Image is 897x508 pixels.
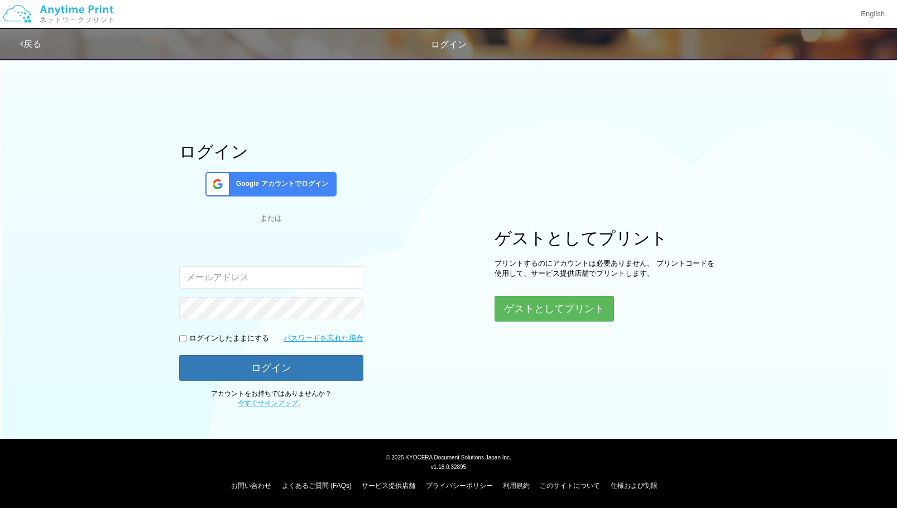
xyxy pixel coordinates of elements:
[238,399,305,407] span: 。
[238,399,298,407] a: 今すぐサインアップ
[179,142,363,161] h1: ログイン
[20,39,41,49] a: 戻る
[495,258,718,279] p: プリントするのにアカウントは必要ありません。 プリントコードを使用して、サービス提供店舗でプリントします。
[431,40,467,49] span: ログイン
[179,355,363,381] button: ログイン
[431,463,466,470] span: v1.18.0.32895
[495,229,718,247] h1: ゲストとしてプリント
[495,296,614,322] button: ゲストとしてプリント
[503,482,530,490] a: 利用規約
[611,482,658,490] a: 仕様および制限
[231,482,271,490] a: お問い合わせ
[179,266,363,289] input: メールアドレス
[179,389,363,408] p: アカウントをお持ちではありませんか？
[189,333,269,344] p: ログインしたままにする
[179,213,363,224] div: または
[362,482,415,490] a: サービス提供店舗
[282,482,352,490] a: よくあるご質問 (FAQs)
[284,333,363,344] a: パスワードを忘れた場合
[426,482,493,490] a: プライバシーポリシー
[386,453,511,461] span: © 2025 KYOCERA Document Solutions Japan Inc.
[540,482,600,490] a: このサイトについて
[232,179,328,189] span: Google アカウントでログイン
